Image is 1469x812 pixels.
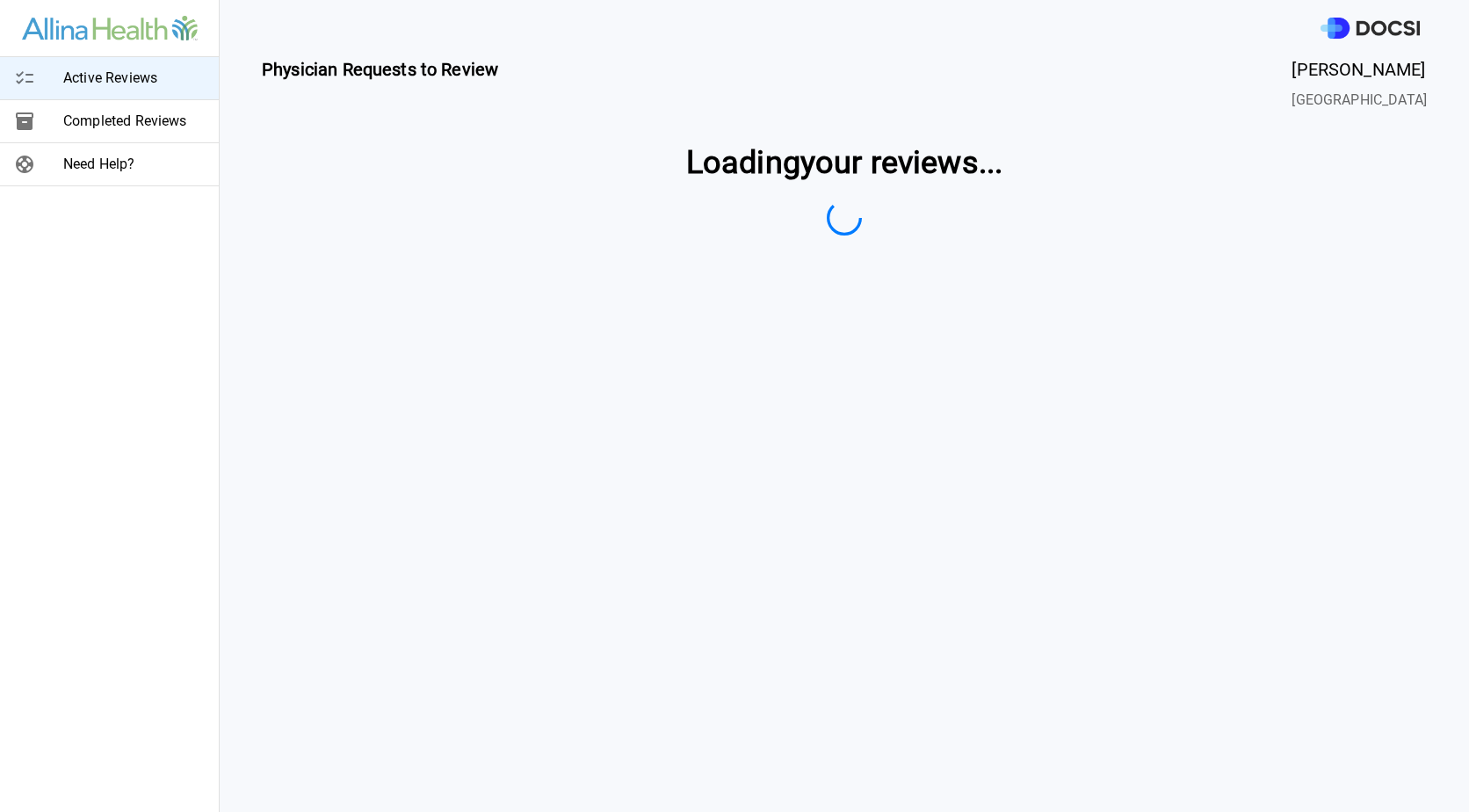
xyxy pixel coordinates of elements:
[63,68,205,89] span: Active Reviews
[1292,90,1427,111] span: [GEOGRAPHIC_DATA]
[262,56,498,111] span: Physician Requests to Review
[1321,18,1420,40] img: DOCSI Logo
[1292,56,1427,83] span: [PERSON_NAME]
[63,154,205,175] span: Need Help?
[686,139,1002,186] span: Loading your reviews ...
[22,16,198,41] img: Site Logo
[63,111,205,132] span: Completed Reviews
